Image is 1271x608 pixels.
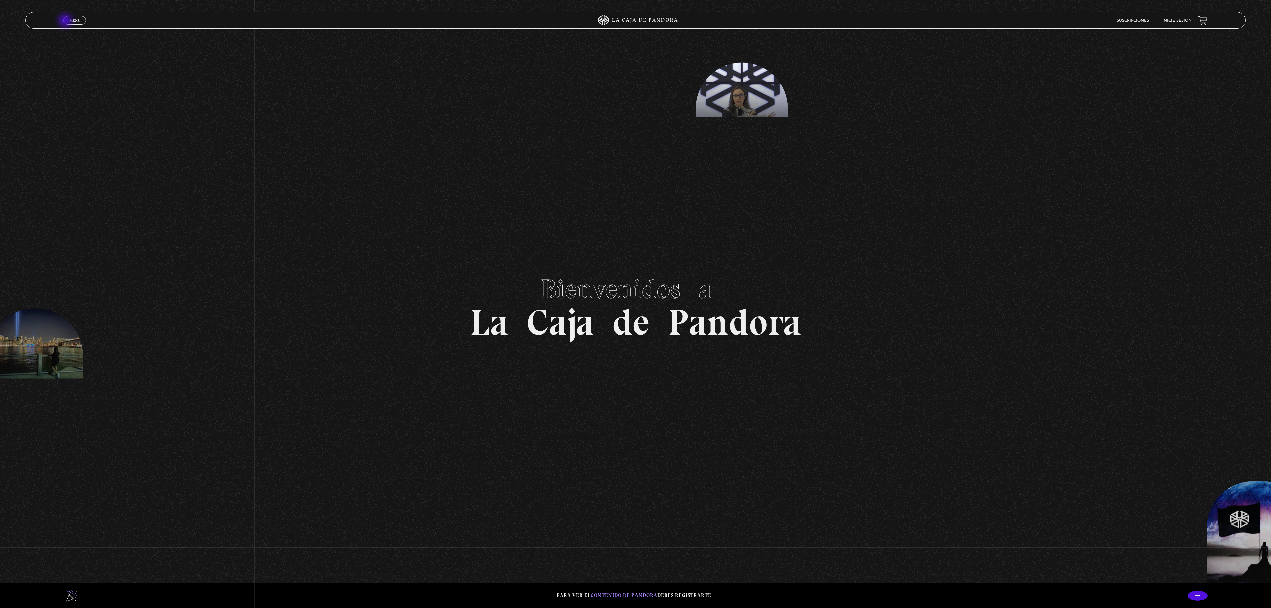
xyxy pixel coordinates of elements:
h1: La Caja de Pandora [470,267,801,341]
span: Cerrar [67,24,83,29]
a: View your shopping cart [1198,16,1207,25]
span: Bienvenidos a [541,273,730,305]
span: contenido de Pandora [591,592,657,598]
span: Menu [69,18,80,22]
p: Para ver el debes registrarte [557,591,711,600]
a: Suscripciones [1117,19,1149,23]
a: Inicie sesión [1162,19,1192,23]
